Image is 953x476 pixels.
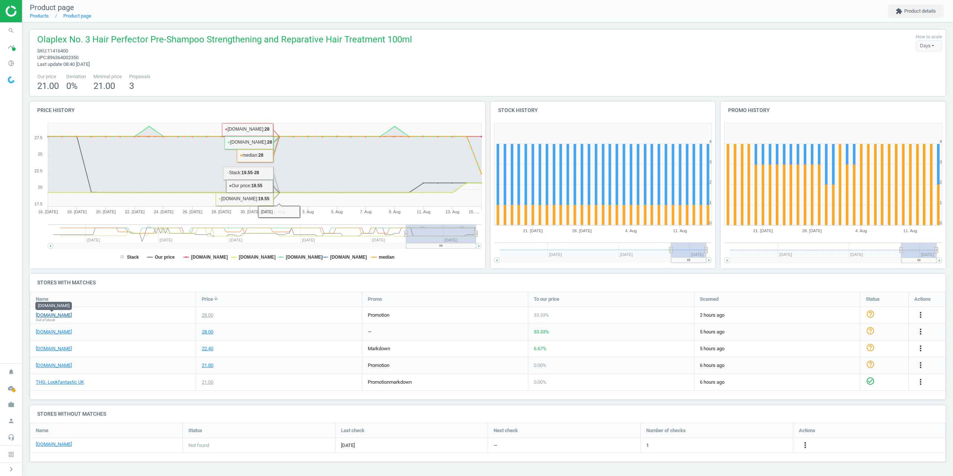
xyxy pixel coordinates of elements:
i: person [4,414,18,428]
div: — [368,329,372,335]
span: Promo [368,296,382,303]
button: more_vert [916,377,925,387]
tspan: 30. [DATE] [240,210,260,214]
span: Out of stock [36,317,55,323]
span: Next check [494,427,518,434]
span: markdown [389,379,412,385]
a: THG. Lookfantastic UK [36,379,84,386]
tspan: 4. Aug [855,229,867,233]
tspan: 18. [DATE] [67,210,87,214]
i: more_vert [801,441,810,450]
div: Days [916,40,942,51]
i: more_vert [916,361,925,370]
i: cloud_done [4,381,18,395]
span: — [494,442,497,449]
text: 4 [709,139,711,144]
tspan: 28. [DATE] [802,229,822,233]
h4: Promo history [721,102,946,119]
div: [DOMAIN_NAME] [35,302,72,310]
text: 3 [940,160,942,164]
span: Proposals [129,73,150,80]
tspan: 9. Aug [389,210,401,214]
span: Name [36,427,48,434]
tspan: [DOMAIN_NAME] [191,255,228,260]
i: more_vert [916,310,925,319]
img: ajHJNr6hYgQAAAAASUVORK5CYII= [6,6,58,17]
tspan: Stack [127,255,139,260]
div: 28.00 [202,329,213,335]
span: 2 hours ago [700,312,854,319]
button: extensionProduct details [888,4,944,18]
button: more_vert [916,327,925,337]
span: Status [188,427,202,434]
i: help_outline [866,326,875,335]
tspan: median [379,255,395,260]
span: Last check [341,427,364,434]
tspan: 15. … [469,210,479,214]
div: 22.40 [202,345,213,352]
a: [DOMAIN_NAME] [36,345,72,352]
span: Not found [188,442,209,449]
text: 20 [38,185,42,189]
span: Last update 08:40 [DATE] [37,61,90,67]
span: 33.33 % [534,329,549,335]
span: promotion [368,312,389,318]
i: notifications [4,365,18,379]
i: help_outline [866,343,875,352]
a: Products [30,13,49,19]
span: Number of checks [646,427,686,434]
tspan: 7. Aug [360,210,372,214]
span: Actions [799,427,815,434]
span: Minimal price [93,73,122,80]
span: 3 [129,81,134,91]
tspan: 11. Aug [417,210,430,214]
span: 11416400 [47,48,68,54]
span: To our price [534,296,559,303]
h4: Stock history [491,102,715,119]
i: chevron_right [7,465,16,474]
text: 0 [709,221,711,225]
tspan: 1. Aug [273,210,285,214]
h4: Stores with matches [30,274,946,291]
tspan: 5. Aug [331,210,342,214]
div: 28.00 [202,312,213,319]
button: more_vert [916,310,925,320]
text: 4 [940,139,942,144]
text: 1 [709,200,711,205]
span: 21.00 [93,81,115,91]
span: Actions [914,296,931,303]
text: 1 [940,200,942,205]
a: [DOMAIN_NAME] [36,329,72,335]
span: promotion [368,362,389,368]
tspan: 11. Aug [903,229,917,233]
button: more_vert [916,361,925,370]
i: help_outline [866,310,875,319]
a: [DOMAIN_NAME] [36,312,72,319]
tspan: Our price [155,255,175,260]
i: more_vert [916,327,925,336]
tspan: 22. [DATE] [125,210,144,214]
img: wGWNvw8QSZomAAAAABJRU5ErkJggg== [8,76,15,83]
tspan: 16. [DATE] [38,210,58,214]
span: 896364002350 [47,55,79,60]
i: help_outline [866,360,875,369]
tspan: 21. [DATE] [753,229,773,233]
button: chevron_right [2,464,20,474]
i: more_vert [916,377,925,386]
span: 0.00 % [534,362,546,368]
tspan: 28. [DATE] [572,229,592,233]
span: 6 hours ago [700,362,854,369]
tspan: [DOMAIN_NAME] [239,255,275,260]
i: headset_mic [4,430,18,444]
text: 0 [940,221,942,225]
i: more_vert [916,344,925,353]
span: Scanned [700,296,718,303]
i: search [4,23,18,38]
span: 0 % [66,81,78,91]
tspan: 21. [DATE] [523,229,543,233]
span: 21.00 [37,81,59,91]
span: Price [202,296,213,303]
tspan: 26. [DATE] [183,210,203,214]
div: 21.00 [202,379,213,386]
span: 6.67 % [534,346,546,351]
